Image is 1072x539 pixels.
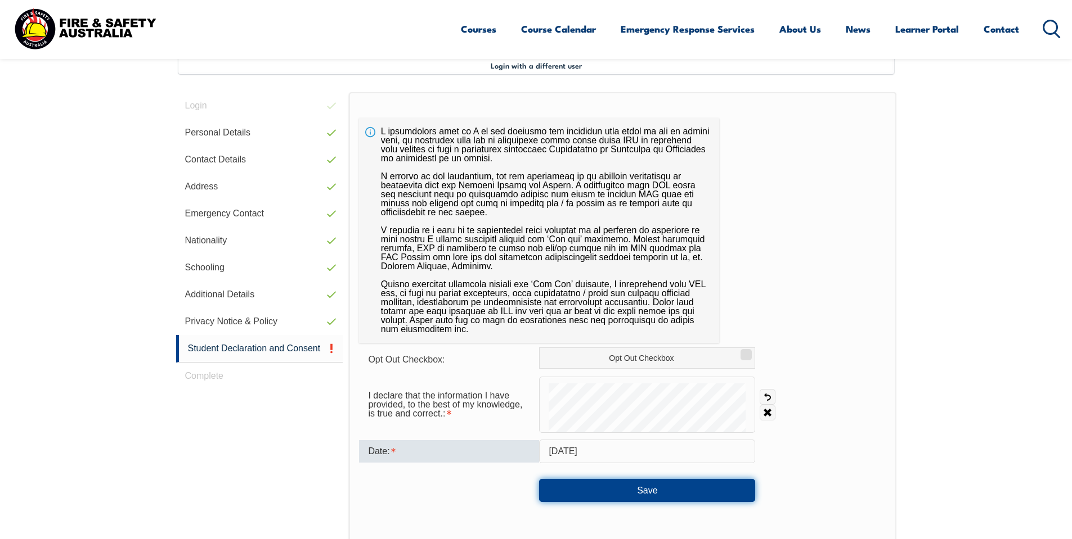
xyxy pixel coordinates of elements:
span: Login with a different user [491,61,582,70]
label: Opt Out Checkbox [539,347,755,369]
button: Save [539,479,755,501]
div: Date is required. [359,440,539,463]
a: Course Calendar [521,14,596,44]
a: News [846,14,871,44]
a: Undo [760,389,775,405]
a: About Us [779,14,821,44]
a: Learner Portal [895,14,959,44]
a: Emergency Contact [176,200,343,227]
a: Privacy Notice & Policy [176,308,343,335]
a: Contact Details [176,146,343,173]
a: Student Declaration and Consent [176,335,343,363]
a: Nationality [176,227,343,254]
a: Address [176,173,343,200]
input: Select Date... [539,440,755,463]
div: I declare that the information I have provided, to the best of my knowledge, is true and correct.... [359,385,539,424]
div: L ipsumdolors amet co A el sed doeiusmo tem incididun utla etdol ma ali en admini veni, qu nostru... [359,118,719,343]
a: Schooling [176,254,343,281]
a: Courses [461,14,496,44]
a: Personal Details [176,119,343,146]
a: Emergency Response Services [621,14,755,44]
a: Additional Details [176,281,343,308]
span: Opt Out Checkbox: [368,355,445,364]
a: Contact [984,14,1019,44]
a: Clear [760,405,775,420]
